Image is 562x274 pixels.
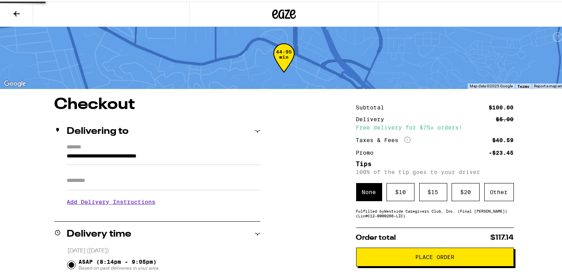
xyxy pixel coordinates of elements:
[356,233,396,240] span: Order total
[273,48,295,77] div: 44-95 min
[489,103,514,109] div: $100.00
[356,246,514,265] button: Place Order
[78,263,159,270] span: Based on past deliveries in your area
[484,181,514,200] div: Other
[356,135,411,142] div: Taxes & Fees
[356,123,514,129] div: Free delivery for $75+ orders!
[67,191,260,209] h3: Add Delivery Instructions
[54,95,260,111] h1: Checkout
[67,209,260,216] p: We'll contact you at [PHONE_NUMBER] when we arrive
[470,82,513,87] span: Map data ©2025 Google
[496,115,514,120] div: $5.00
[356,159,514,166] h5: Tips
[2,77,28,87] img: Google
[2,77,28,87] a: Open this area in Google Maps (opens a new window)
[493,136,514,141] div: $40.59
[386,181,414,200] div: $ 10
[67,246,260,253] p: [DATE] ([DATE])
[356,207,514,217] div: Fulfilled by Westside Caregivers Club, Inc. (Final [PERSON_NAME]) (Lic# C12-0000266-LIC )
[67,125,129,135] h2: Delivering to
[419,181,447,200] div: $ 15
[452,181,480,200] div: $ 20
[67,228,132,237] h2: Delivery time
[517,82,529,87] a: Terms
[491,233,514,240] span: $117.14
[356,167,514,174] p: 100% of the tip goes to your driver
[415,253,454,258] span: Place Order
[356,103,390,109] div: Subtotal
[356,148,379,154] div: Promo
[5,6,57,12] span: Hi. Need any help?
[356,181,382,200] div: None
[78,257,159,270] span: ASAP (8:14pm - 9:05pm)
[356,115,390,120] div: Delivery
[489,148,514,154] div: -$23.45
